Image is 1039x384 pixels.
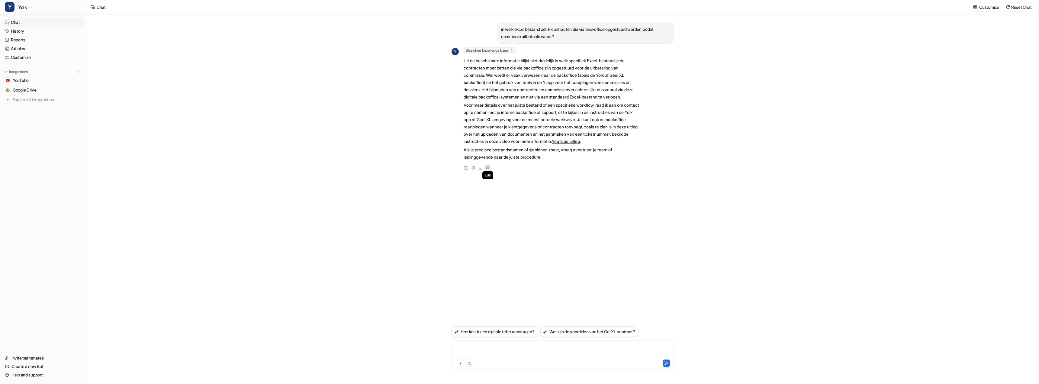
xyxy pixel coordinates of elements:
[9,69,28,74] p: Integrations
[552,139,580,144] a: YouTube uitleg
[13,87,37,93] span: Google Drive
[2,76,84,85] a: YouTubeYouTube
[77,70,81,74] img: menu_add.svg
[6,88,10,92] img: Google Drive
[1006,5,1010,9] img: reset
[501,26,670,40] p: in welk excel bestand zet ik contracten die via backoffice opgestuurd werden, zodat commissie uit...
[973,5,977,9] img: customize
[18,3,27,11] span: Yolk
[5,97,11,103] img: explore all integrations
[2,362,84,371] a: Create a new Bot
[979,4,999,10] p: Customize
[5,2,14,12] span: Y
[2,27,84,35] a: History
[482,171,493,179] span: Edit
[2,44,84,53] a: Articles
[2,69,30,75] button: Integrations
[2,371,84,379] a: Help and support
[452,326,538,337] button: Hoe kan ik een digitale teller aanvragen?
[2,354,84,362] a: Invite teammates
[971,3,1001,11] button: Customize
[464,57,640,101] p: Uit de beschikbare informatie blijkt niet duidelijk in welk specifiek Excel-bestand je de contrac...
[2,18,84,27] a: Chat
[540,326,639,337] button: Wat zijn de voordelen van het Gel XL contract?
[464,146,640,161] p: Als je precieze bestandsnamen of sjablonen zoekt, vraag eventueel je team of leidinggevende naar ...
[2,53,84,62] a: Customize
[4,70,8,74] img: expand menu
[13,77,29,83] span: YouTube
[464,102,640,145] p: Voor meer details over het juiste bestand of een specifieke workflow, raad ik aan om contact op t...
[2,86,84,94] a: Google DriveGoogle Drive
[464,47,516,53] span: Searched knowledge base
[13,95,82,105] span: Explore all integrations
[2,95,84,104] a: Explore all integrations
[1004,3,1034,11] button: Reset Chat
[2,36,84,44] a: Reports
[97,4,106,10] div: Chat
[452,48,459,55] span: Y
[6,79,10,82] img: YouTube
